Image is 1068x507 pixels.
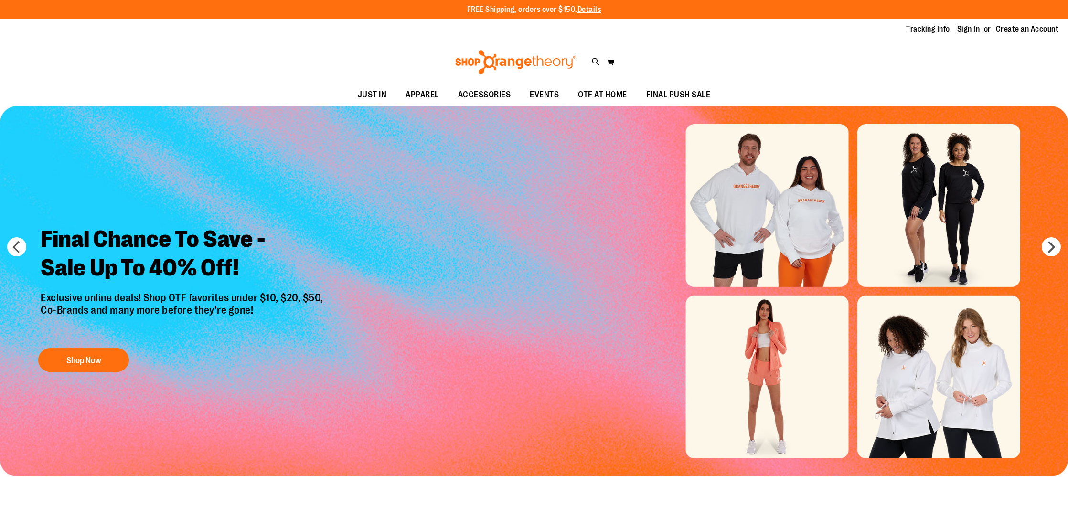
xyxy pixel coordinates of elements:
[578,84,627,106] span: OTF AT HOME
[458,84,511,106] span: ACCESSORIES
[348,84,396,106] a: JUST IN
[358,84,387,106] span: JUST IN
[568,84,637,106] a: OTF AT HOME
[406,84,439,106] span: APPAREL
[520,84,568,106] a: EVENTS
[577,5,601,14] a: Details
[467,4,601,15] p: FREE Shipping, orders over $150.
[646,84,711,106] span: FINAL PUSH SALE
[7,237,26,256] button: prev
[957,24,980,34] a: Sign In
[449,84,521,106] a: ACCESSORIES
[637,84,720,106] a: FINAL PUSH SALE
[1042,237,1061,256] button: next
[906,24,950,34] a: Tracking Info
[33,218,333,377] a: Final Chance To Save -Sale Up To 40% Off! Exclusive online deals! Shop OTF favorites under $10, $...
[33,292,333,338] p: Exclusive online deals! Shop OTF favorites under $10, $20, $50, Co-Brands and many more before th...
[396,84,449,106] a: APPAREL
[530,84,559,106] span: EVENTS
[38,348,129,372] button: Shop Now
[454,50,577,74] img: Shop Orangetheory
[33,218,333,292] h2: Final Chance To Save - Sale Up To 40% Off!
[996,24,1059,34] a: Create an Account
